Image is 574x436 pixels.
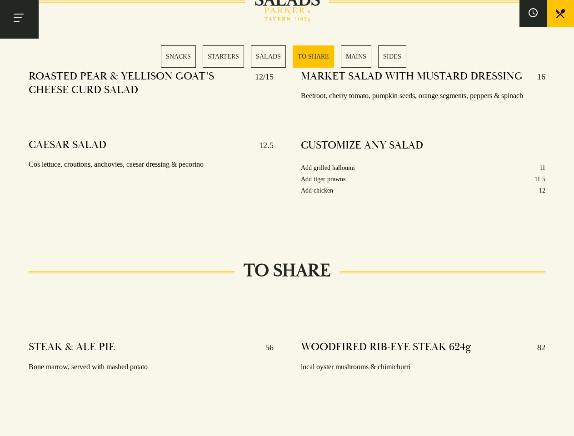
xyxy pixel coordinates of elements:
p: 82 [528,340,545,355]
p: Add chicken [301,185,333,196]
p: 12 [539,185,545,196]
h2: TO SHARE [235,260,339,282]
p: 11.5 [534,173,545,185]
a: 2 / 6 [203,45,244,68]
h4: CUSTOMIZE ANY SALAD [301,139,423,152]
h4: CAESAR SALAD [29,138,106,153]
p: Cos lettuce, crouttons, anchovies, caesar dressing & pecorino [29,158,273,171]
p: local oyster mushrooms & chimichurri [301,361,545,374]
p: Add grilled halloumi [301,162,355,173]
p: Bone marrow, served with mashed potato [29,361,273,374]
h4: STEAK & ALE PIE [29,340,115,355]
a: 5 / 6 [341,45,371,68]
a: 3 / 6 [251,45,286,68]
a: 6 / 6 [378,45,406,68]
p: Beetroot, cherry tomato, pumpkin seeds, orange segments, peppers & spinach [301,89,545,103]
a: 1 / 6 [161,45,196,68]
h4: WOODFIRED RIB-EYE STEAK 624g [301,340,471,355]
a: 4 / 6 [293,45,334,68]
p: Add tiger prawns [301,173,345,185]
p: 56 [256,340,274,355]
p: 12.5 [250,138,274,153]
p: 11 [539,162,545,173]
